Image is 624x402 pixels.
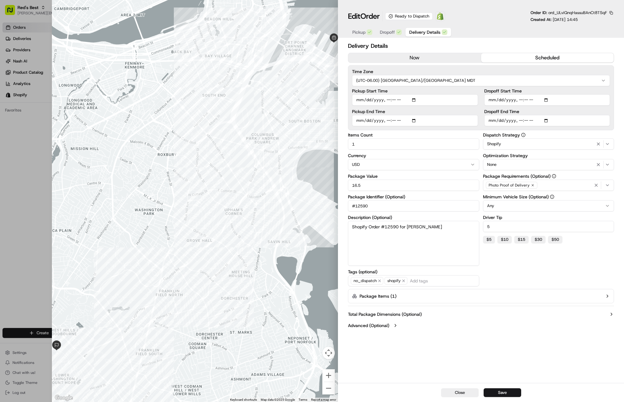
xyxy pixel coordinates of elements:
[514,236,529,243] button: $15
[483,153,614,158] label: Optimization Strategy
[348,195,479,199] label: Package Identifier (Optional)
[360,11,380,21] span: Order
[548,236,562,243] button: $50
[487,141,501,147] span: Shopify
[360,293,396,299] label: Package Items ( 1 )
[409,277,476,285] input: Add tags
[385,277,407,285] span: shopify
[352,109,478,114] label: Pickup End Time
[348,138,479,150] input: Enter items count
[483,236,495,243] button: $5
[311,398,336,401] a: Report a map error
[352,29,365,35] span: Pickup
[322,382,335,395] button: Zoom out
[348,270,479,274] label: Tags (optional)
[348,180,479,191] input: Enter package value
[483,180,614,191] button: Photo Proof of Delivery
[352,69,610,74] label: Time Zone
[481,53,614,62] button: scheduled
[385,12,433,20] div: Ready to Dispatch
[299,398,307,401] a: Terms
[484,89,610,93] label: Dropoff Start Time
[550,195,554,199] button: Minimum Vehicle Size (Optional)
[348,53,481,62] button: now
[348,133,479,137] label: Items Count
[489,183,530,188] span: Photo Proof of Delivery
[348,322,614,329] button: Advanced (Optional)
[521,133,526,137] button: Dispatch Strategy
[441,388,479,397] button: Close
[483,215,614,220] label: Driver Tip
[553,17,578,22] span: [DATE] 14:45
[483,195,614,199] label: Minimum Vehicle Size (Optional)
[487,162,496,167] span: None
[322,369,335,382] button: Zoom in
[483,174,614,178] label: Package Requirements (Optional)
[483,138,614,150] button: Shopify
[348,153,479,158] label: Currency
[351,277,383,285] span: no_dispatch
[483,133,614,137] label: Dispatch Strategy
[348,215,479,220] label: Description (Optional)
[348,11,380,21] h1: Edit
[409,29,440,35] span: Delivery Details
[230,398,257,402] button: Keyboard shortcuts
[548,10,607,15] span: ord_ULviQnqHassuBAnCt8TSqF
[348,221,479,266] textarea: Shopify Order #12590 for [PERSON_NAME]
[53,394,74,402] img: Google
[348,174,479,178] label: Package Value
[483,221,614,232] input: Enter driver tip
[348,311,422,317] label: Total Package Dimensions (Optional)
[380,29,395,35] span: Dropoff
[497,236,512,243] button: $10
[483,159,614,170] button: None
[348,42,614,50] h2: Delivery Details
[531,17,578,22] p: Created At:
[53,394,74,402] a: Open this area in Google Maps (opens a new window)
[484,109,610,114] label: Dropoff End Time
[348,311,614,317] button: Total Package Dimensions (Optional)
[484,388,521,397] button: Save
[552,174,556,178] button: Package Requirements (Optional)
[436,12,444,20] img: Shopify
[352,89,478,93] label: Pickup Start Time
[322,347,335,359] button: Map camera controls
[435,11,445,21] a: Shopify
[348,322,389,329] label: Advanced (Optional)
[348,289,614,303] button: Package Items (1)
[531,10,607,16] p: Order ID:
[261,398,295,401] span: Map data ©2025 Google
[531,236,546,243] button: $30
[348,200,479,211] input: Enter package identifier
